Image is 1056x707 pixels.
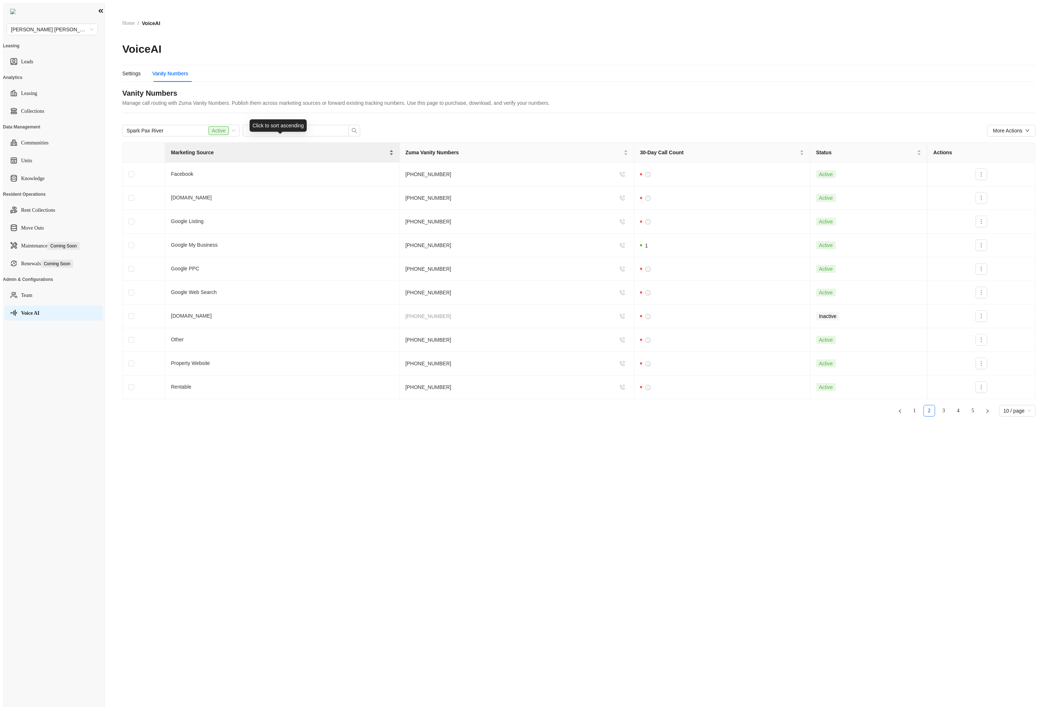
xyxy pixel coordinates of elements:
span: More Actions [993,127,1023,135]
a: Leasing [21,86,37,101]
li: 2 [924,405,935,417]
th: Zuma Vanity Numbers [400,143,634,163]
a: 1 [909,405,920,416]
h3: Resident Operations [3,192,104,197]
div: [DOMAIN_NAME] [171,194,394,202]
h2: VoiceAI [122,42,162,56]
div: Page Size [999,405,1036,417]
div: Google PPC [171,265,394,273]
div: [PHONE_NUMBER] [405,194,451,202]
span: Active [816,265,836,273]
span: Active [816,383,836,391]
div: Other [171,335,394,343]
span: down [1025,128,1030,133]
div: 1 [640,242,648,250]
li: / [138,19,139,27]
span: Spark Pax River [127,125,163,136]
button: right [982,405,993,417]
span: Inactive [816,312,839,320]
li: Team [4,288,103,303]
div: [DOMAIN_NAME] [171,312,394,320]
li: 3 [938,405,950,417]
span: more [978,361,984,366]
h3: Analytics [3,75,104,80]
a: Communities [21,136,48,150]
div: Property Website [171,359,394,367]
a: RenewalsComing Soon [21,257,73,271]
span: VoiceAI [142,20,160,26]
li: Next Page [982,405,993,417]
span: left [898,409,902,413]
li: Knowledge [4,171,103,186]
li: 4 [953,405,964,417]
span: Gates Hudson [11,24,94,35]
li: Leasing [4,86,103,101]
div: Rentable [171,383,394,391]
a: Move Outs [21,221,44,235]
li: Units [4,153,103,168]
span: Active [209,126,229,135]
span: Status [816,148,916,156]
div: Settings [122,69,141,78]
li: 5 [967,405,979,417]
div: [PHONE_NUMBER] [405,336,451,344]
span: more [978,171,984,177]
span: Active [816,218,836,226]
span: more [978,384,984,390]
li: Communities [4,135,103,150]
li: Move Outs [4,221,103,235]
button: More Actionsdown [987,125,1036,136]
th: Status [810,143,928,163]
span: right [985,409,990,413]
div: Vanity Numbers [122,88,1036,99]
a: Collections [21,104,44,119]
li: 1 [909,405,921,417]
div: [PHONE_NUMBER] [405,383,451,391]
div: Google My Business [171,241,394,249]
span: Active [816,241,836,249]
div: Manage call routing with Zuma Vanity Numbers. Publish them across marketing sources or forward ex... [122,99,1036,107]
span: 10 / page [1004,405,1031,416]
th: Actions [928,143,1036,163]
div: [PHONE_NUMBER] [405,265,451,273]
li: Renewals [4,256,103,271]
div: [PHONE_NUMBER] [405,312,451,320]
a: 2 [924,405,935,416]
a: 5 [968,405,978,416]
span: Active [816,289,836,297]
th: Marketing Source [165,143,400,163]
li: Maintenance [4,238,103,253]
span: 30-Day Call Count [640,148,798,156]
span: Zuma Vanity Numbers [405,148,622,156]
h3: Admin & Configurations [3,277,104,282]
div: [PHONE_NUMBER] [405,170,451,178]
a: Rent Collections [21,203,55,218]
span: more [978,337,984,343]
a: 4 [953,405,964,416]
span: more [978,195,984,201]
li: Collections [4,104,103,119]
a: Team [21,288,32,303]
li: Rent Collections [4,203,103,218]
div: Google Web Search [171,288,394,296]
button: left [894,405,906,417]
span: more [978,313,984,319]
span: Active [816,194,836,202]
span: Active [816,360,836,368]
h3: Data Management [3,124,104,130]
li: Voice AI [4,306,103,321]
div: Click to sort ascending [250,119,307,132]
div: [PHONE_NUMBER] [405,218,451,226]
th: 30-Day Call Count [634,143,810,163]
span: more [978,219,984,225]
a: Leads [21,55,33,69]
span: Active [816,336,836,344]
span: more [978,290,984,295]
span: more [978,242,984,248]
span: Coming Soon [41,260,73,268]
li: Leads [4,54,103,69]
span: search [352,128,357,134]
li: Previous Page [894,405,906,417]
a: 3 [938,405,949,416]
div: Facebook [171,170,394,178]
